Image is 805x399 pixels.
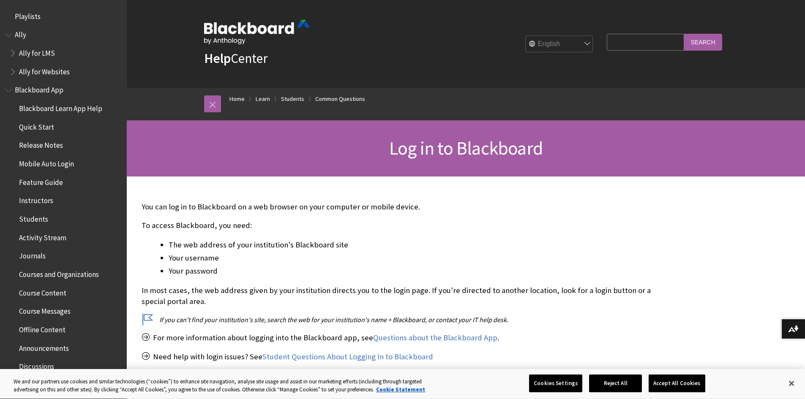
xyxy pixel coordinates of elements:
[142,220,666,231] p: To access Blackboard, you need:
[142,315,666,324] p: If you can't find your institution's site, search the web for your institution's name + Blackboar...
[14,377,443,394] div: We and our partners use cookies and similar technologies (“cookies”) to enhance site navigation, ...
[229,94,245,104] a: Home
[19,101,102,113] span: Blackboard Learn App Help
[389,136,543,160] span: Log in to Blackboard
[256,94,270,104] a: Learn
[19,249,46,261] span: Journals
[19,341,69,353] span: Announcements
[649,375,705,392] button: Accept All Cookies
[19,267,99,279] span: Courses and Organizations
[5,9,122,24] nav: Book outline for Playlists
[19,46,55,57] span: Ally for LMS
[15,9,41,21] span: Playlists
[19,212,48,223] span: Students
[169,265,666,277] li: Your password
[19,194,53,205] span: Instructors
[19,157,74,168] span: Mobile Auto Login
[142,351,666,362] p: Need help with login issues? See
[15,28,26,39] span: Ally
[376,386,425,394] a: More information about your privacy, opens in a new tab
[526,36,593,53] select: Site Language Selector
[589,375,642,392] button: Reject All
[262,352,433,362] a: Student Questions About Logging In to Blackboard
[142,285,666,307] p: In most cases, the web address given by your institution directs you to the login page. If you're...
[142,201,666,212] p: You can log in to Blackboard on a web browser on your computer or mobile device.
[19,138,63,150] span: Release Notes
[373,333,497,343] a: Questions about the Blackboard App
[5,28,122,79] nav: Book outline for Anthology Ally Help
[19,231,66,242] span: Activity Stream
[19,286,66,297] span: Course Content
[169,239,666,251] li: The web address of your institution's Blackboard site
[315,94,365,104] a: Common Questions
[19,359,54,371] span: Discussions
[142,332,666,343] p: For more information about logging into the Blackboard app, see .
[19,65,70,76] span: Ally for Websites
[19,120,54,131] span: Quick Start
[15,83,63,95] span: Blackboard App
[204,50,231,67] strong: Help
[782,374,801,393] button: Close
[281,94,304,104] a: Students
[19,175,63,187] span: Feature Guide
[204,20,310,44] img: Blackboard by Anthology
[19,323,65,334] span: Offline Content
[684,34,722,50] input: Search
[169,252,666,264] li: Your username
[19,304,71,316] span: Course Messages
[204,50,267,67] a: HelpCenter
[529,375,582,392] button: Cookies Settings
